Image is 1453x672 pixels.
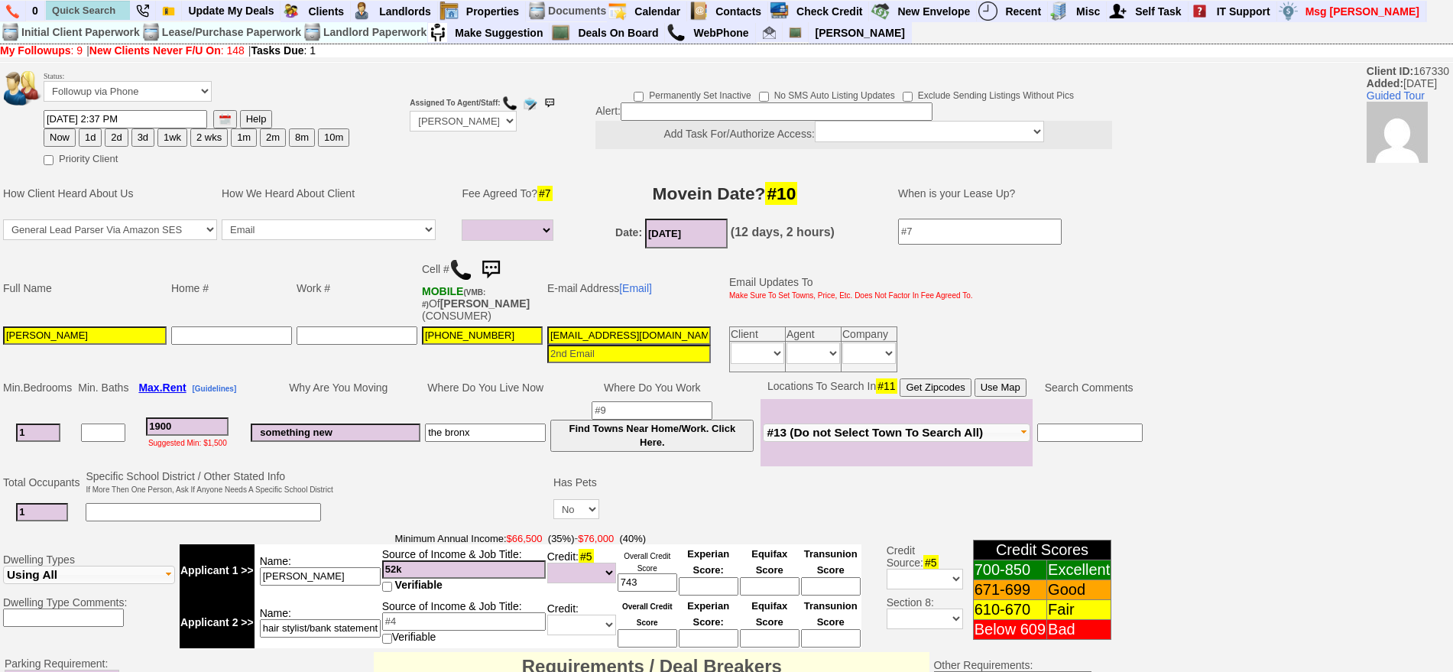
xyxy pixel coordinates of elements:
[382,560,546,579] input: #4
[973,560,1046,580] td: 700-850
[395,579,443,591] span: Verifiable
[190,128,228,147] button: 2 wks
[1047,600,1111,620] td: Fair
[628,2,687,21] a: Calendar
[44,148,118,166] label: Priority Client
[83,468,335,497] td: Specific School District / Other Stated Info
[251,44,304,57] b: Tasks Due
[1190,2,1209,21] img: help2.png
[3,566,175,584] button: Using All
[973,620,1046,640] td: Below 609
[689,2,708,21] img: contact.png
[789,26,802,39] img: chalkboard.png
[323,22,427,43] td: Landlord Paperwork
[255,544,381,596] td: Name:
[86,485,332,494] font: If More Then One Person, Ask If Anyone Needs A Specific School District
[759,85,895,102] label: No SMS Auto Listing Updates
[618,573,677,592] input: Ask Customer: Do You Know Your Overall Credit Score
[1108,2,1127,21] img: myadd.png
[975,378,1027,397] button: Use Map
[23,381,72,394] span: Bedrooms
[619,282,652,294] a: [Email]
[180,544,255,596] td: Applicant 1 >>
[978,2,997,21] img: recent.png
[763,26,776,39] img: jorge@homesweethomeproperties.com
[1070,2,1107,21] a: Misc
[687,548,729,576] font: Experian Score:
[622,602,673,627] font: Overall Credit Score
[382,612,546,631] input: #4
[289,128,315,147] button: 8m
[898,219,1062,245] input: #7
[751,548,787,576] font: Equifax Score
[44,72,212,98] font: Status:
[44,128,76,147] button: Now
[44,155,54,165] input: Priority Client
[973,600,1046,620] td: 610-670
[569,180,881,207] h3: Movein Date?
[219,114,231,125] img: [calendar icon]
[460,2,526,21] a: Properties
[89,44,245,57] a: New Clients Never F/U On: 148
[730,326,786,341] td: Client
[180,532,861,544] span: -
[595,121,1112,149] center: Add Task For/Authorize Access:
[876,378,897,394] span: #11
[718,252,975,324] td: Email Updates To
[76,376,131,399] td: Min. Baths
[1,23,20,42] img: docs.png
[687,23,755,43] a: WebPhone
[1305,5,1419,18] font: Msg [PERSON_NAME]
[527,2,546,21] img: docs.png
[219,170,453,216] td: How We Heard About Client
[136,5,149,18] img: phone22.png
[740,629,799,648] input: Ask Customer: Do You Know Your Equifax Credit Score
[1047,560,1111,580] td: Excellent
[1,252,169,324] td: Full Name
[439,2,459,21] img: properties.png
[809,23,911,43] a: [PERSON_NAME]
[163,381,186,394] span: Rent
[141,23,161,42] img: docs.png
[999,2,1048,21] a: Recent
[786,326,842,341] td: Agent
[7,568,57,581] span: Using All
[161,22,302,43] td: Lease/Purchase Paperwork
[422,288,485,309] font: (VMB: #)
[255,596,381,648] td: Name:
[26,1,45,21] a: 0
[138,381,186,394] b: Max.
[1033,376,1145,399] td: Search Comments
[546,544,617,596] td: Credit:
[281,2,300,21] img: clients.png
[679,629,738,648] input: Ask Customer: Do You Know Your Experian Credit Score
[4,71,50,106] img: people.png
[1129,2,1188,21] a: Self Task
[422,285,485,310] b: T-Mobile USA, Inc.
[547,1,607,21] td: Documents
[1,376,76,399] td: Min.
[449,23,550,43] a: Make Suggestion
[537,186,553,201] span: #7
[804,600,858,628] font: Transunion Score
[248,376,423,399] td: Why Are You Moving
[381,544,546,596] td: Source of Income & Job Title:
[1367,89,1425,102] a: Guided Tour
[459,170,560,216] td: Fee Agreed To?
[240,110,273,128] button: Help
[903,92,913,102] input: Exclude Sending Listings Without Pics
[449,258,472,281] img: call.png
[423,376,548,399] td: Where Do You Live Now
[804,548,858,576] font: Transunion Score
[169,252,294,324] td: Home #
[422,285,463,297] font: MOBILE
[729,291,973,300] font: Make Sure To Set Towns, Price, Etc. Does Not Factor In Fee Agreed To.
[6,5,19,18] img: phone.png
[352,2,371,21] img: landlord.png
[763,424,1030,442] button: #13 (Do not Select Town To Search All)
[1047,620,1111,640] td: Bad
[740,577,799,596] input: Ask Customer: Do You Know Your Equifax Credit Score
[302,2,351,21] a: Clients
[146,417,229,436] input: #3
[679,577,738,596] input: Ask Customer: Do You Know Your Experian Credit Score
